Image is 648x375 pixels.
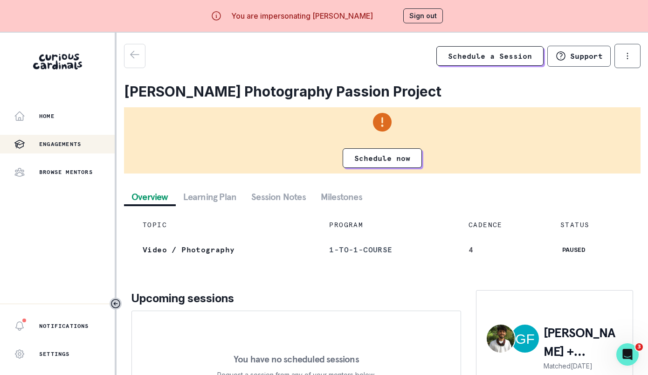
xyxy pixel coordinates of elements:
[436,46,544,66] a: Schedule a Session
[231,10,373,21] p: You are impersonating [PERSON_NAME]
[124,188,176,205] button: Overview
[544,361,623,371] p: Matched [DATE]
[131,213,318,237] td: TOPIC
[131,290,461,307] p: Upcoming sessions
[614,44,641,68] button: options
[131,237,318,262] td: Video / Photography
[560,245,587,255] span: paused
[110,298,122,310] button: Toggle sidebar
[39,168,93,176] p: Browse Mentors
[544,324,623,361] p: [PERSON_NAME] + [PERSON_NAME]
[39,140,81,148] p: Engagements
[570,51,603,61] p: Support
[457,213,549,237] td: CADENCE
[124,83,641,100] h2: [PERSON_NAME] Photography Passion Project
[635,343,643,351] span: 3
[511,325,539,353] img: Gabriel Fodor
[487,325,515,353] img: Trevor Bishai
[313,188,370,205] button: Milestones
[549,213,633,237] td: STATUS
[39,350,70,358] p: Settings
[616,343,639,366] iframe: Intercom live chat
[33,54,82,69] img: Curious Cardinals Logo
[318,237,457,262] td: 1-to-1-course
[547,46,611,67] button: Support
[39,322,89,330] p: Notifications
[176,188,244,205] button: Learning Plan
[244,188,313,205] button: Session Notes
[234,354,359,364] p: You have no scheduled sessions
[318,213,457,237] td: PROGRAM
[343,148,422,168] a: Schedule now
[403,8,443,23] button: Sign out
[39,112,55,120] p: Home
[457,237,549,262] td: 4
